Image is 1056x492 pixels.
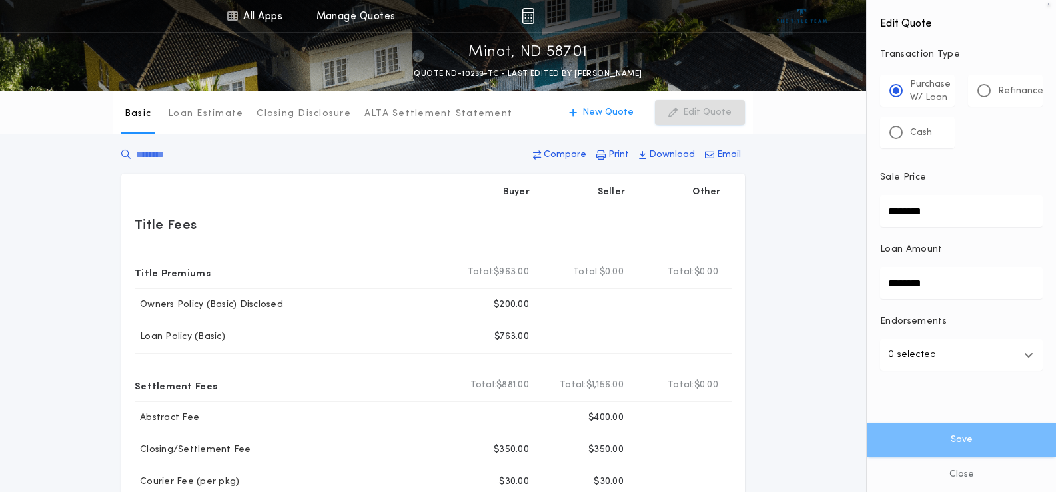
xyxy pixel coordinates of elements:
p: Title Premiums [135,262,211,283]
p: ALTA Settlement Statement [364,107,512,121]
p: 0 selected [888,347,936,363]
p: Loan Amount [880,243,943,256]
p: Download [649,148,695,162]
p: Seller [598,186,626,199]
img: vs-icon [777,9,827,23]
button: Edit Quote [655,100,745,125]
button: Save [867,423,1056,457]
p: QUOTE ND-10233-TC - LAST EDITED BY [PERSON_NAME] [414,67,642,81]
b: Total: [468,266,494,279]
span: $1,156.00 [586,379,624,392]
b: Total: [668,266,694,279]
p: $763.00 [494,330,529,344]
span: $0.00 [600,266,624,279]
p: Purchase W/ Loan [910,78,951,105]
p: Edit Quote [683,106,732,119]
img: img [522,8,534,24]
span: $881.00 [496,379,529,392]
p: Sale Price [880,171,926,184]
button: Print [592,143,633,167]
input: Sale Price [880,195,1043,227]
p: Basic [125,107,151,121]
p: Courier Fee (per pkg) [135,475,239,489]
p: Closing/Settlement Fee [135,443,251,457]
p: Compare [544,148,586,162]
span: $0.00 [694,379,718,392]
p: $400.00 [588,411,624,425]
p: Title Fees [135,214,197,235]
p: Closing Disclosure [257,107,351,121]
b: Total: [668,379,694,392]
button: Close [867,457,1056,492]
p: Cash [910,126,932,140]
p: Minot, ND 58701 [468,42,588,63]
span: $0.00 [694,266,718,279]
span: $963.00 [494,266,529,279]
b: Total: [560,379,586,392]
button: New Quote [556,100,647,125]
p: Print [608,148,629,162]
p: New Quote [582,106,634,119]
p: Email [717,148,741,162]
input: Loan Amount [880,267,1043,299]
p: Settlement Fees [135,375,217,396]
p: Other [693,186,721,199]
p: Owners Policy (Basic) Disclosed [135,298,283,312]
p: $30.00 [594,475,624,489]
h4: Edit Quote [880,8,1043,32]
p: $30.00 [499,475,529,489]
button: 0 selected [880,339,1043,371]
b: Total: [573,266,600,279]
p: Loan Estimate [168,107,243,121]
p: Loan Policy (Basic) [135,330,225,344]
p: $350.00 [494,443,529,457]
button: Email [701,143,745,167]
p: $200.00 [494,298,529,312]
p: Abstract Fee [135,411,199,425]
p: Endorsements [880,315,1043,328]
p: Refinance [998,85,1043,98]
p: Buyer [503,186,530,199]
b: Total: [470,379,497,392]
button: Compare [529,143,590,167]
p: $350.00 [588,443,624,457]
button: Download [635,143,699,167]
p: Transaction Type [880,48,1043,61]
